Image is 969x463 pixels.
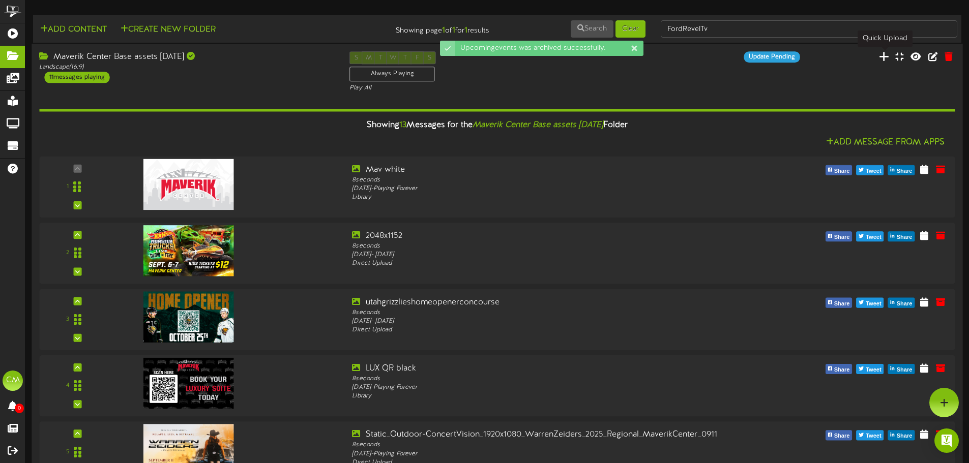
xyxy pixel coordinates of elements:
[832,166,852,177] span: Share
[442,26,445,35] strong: 1
[856,298,884,308] button: Tweet
[352,251,718,259] div: [DATE] - [DATE]
[352,375,718,383] div: 8 seconds
[864,232,883,243] span: Tweet
[352,326,718,334] div: Direct Upload
[399,120,406,130] span: 13
[888,165,915,175] button: Share
[832,298,852,310] span: Share
[352,297,718,308] div: utahgrizzlieshomeopenerconcourse
[888,430,915,441] button: Share
[32,114,962,136] div: Showing Messages for the Folder
[352,308,718,317] div: 8 seconds
[864,298,883,310] span: Tweet
[826,430,853,441] button: Share
[630,43,638,53] div: Dismiss this notification
[888,298,915,308] button: Share
[856,430,884,441] button: Tweet
[826,364,853,374] button: Share
[888,364,915,374] button: Share
[832,232,852,243] span: Share
[352,164,718,176] div: Mav white
[352,441,718,449] div: 8 seconds
[452,26,455,35] strong: 1
[934,428,959,453] div: Open Intercom Messenger
[352,259,718,268] div: Direct Upload
[895,364,915,376] span: Share
[352,429,718,441] div: Static_Outdoor-ConcertVision_1920x1080_WarrenZeiders_2025_Regional_MaverikCenter_0911
[352,392,718,400] div: Library
[39,51,334,63] div: Maverik Center Base assets [DATE]
[352,176,718,184] div: 8 seconds
[15,404,24,413] span: 0
[39,63,334,72] div: Landscape ( 16:9 )
[823,136,948,149] button: Add Message From Apps
[352,317,718,326] div: [DATE] - [DATE]
[856,231,884,241] button: Tweet
[895,232,915,243] span: Share
[352,193,718,202] div: Library
[3,371,23,391] div: CM
[352,230,718,242] div: 2048x1152
[832,364,852,376] span: Share
[864,166,883,177] span: Tweet
[895,166,915,177] span: Share
[826,165,853,175] button: Share
[143,292,234,343] img: 3f7606d6-f23c-4064-801d-21cdef5af7ab.jpg
[864,364,883,376] span: Tweet
[37,23,110,36] button: Add Content
[856,165,884,175] button: Tweet
[615,20,645,38] button: Clear
[143,225,234,276] img: f8d3de03-5ca7-477b-aa70-371a10488e7b.jpg
[118,23,219,36] button: Create New Folder
[143,358,234,409] img: 7b50435e-4b4c-4415-a1df-e6158a18bd5c.png
[744,51,800,63] div: Update Pending
[352,363,718,375] div: LUX QR black
[473,120,603,130] i: Maverik Center Base assets [DATE]
[349,84,644,92] div: Play All
[352,383,718,392] div: [DATE] - Playing Forever
[826,298,853,308] button: Share
[455,41,643,56] div: Upcomingevents was archived successfully.
[352,184,718,193] div: [DATE] - Playing Forever
[826,231,853,241] button: Share
[888,231,915,241] button: Share
[44,72,109,83] div: 11 messages playing
[571,20,613,38] button: Search
[352,449,718,458] div: [DATE] - Playing Forever
[856,364,884,374] button: Tweet
[341,19,497,37] div: Showing page of for results
[143,159,234,210] img: abf4d6c6-ce6a-420d-a187-47d086bdec33.png
[349,67,435,81] div: Always Playing
[895,298,915,310] span: Share
[352,242,718,251] div: 8 seconds
[895,431,915,442] span: Share
[464,26,467,35] strong: 1
[864,431,883,442] span: Tweet
[661,20,957,38] input: -- Search Folders by Name --
[832,431,852,442] span: Share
